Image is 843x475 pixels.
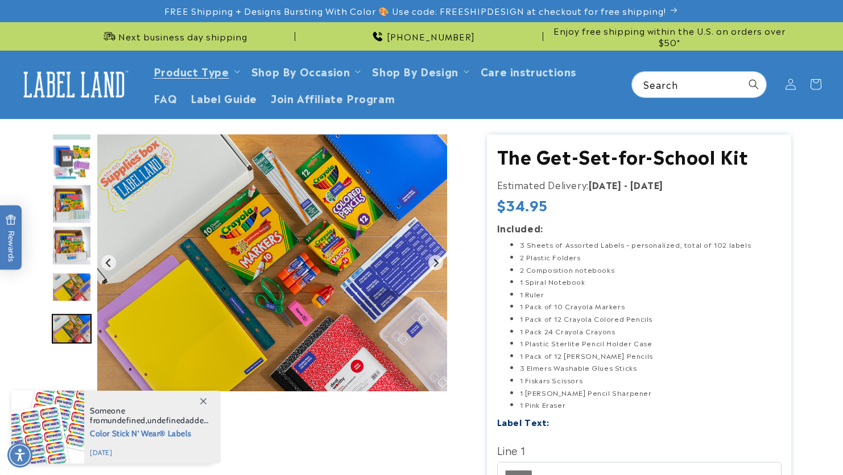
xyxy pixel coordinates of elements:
[520,325,782,338] li: 1 Pack 24 Crayola Crayons
[191,91,257,104] span: Label Guide
[548,25,791,47] span: Enjoy free shipping within the U.S. on orders over $50*
[365,58,473,84] summary: Shop By Design
[497,177,782,193] p: Estimated Delivery:
[154,91,177,104] span: FAQ
[9,384,144,418] iframe: Sign Up via Text for Offers
[164,5,666,17] span: FREE Shipping + Designs Bursting With Color 🎨 Use code: FREESHIPDESIGN at checkout for free shipp...
[17,67,131,102] img: Label Land
[372,63,458,79] a: Shop By Design
[497,144,782,168] h1: The Get-Set-for-School Kit
[300,22,543,50] div: Announcement
[6,215,16,262] span: Rewards
[271,91,395,104] span: Join Affiliate Program
[147,58,245,84] summary: Product Type
[52,314,92,344] img: null
[52,22,295,50] div: Announcement
[52,142,92,182] div: Go to slide 3
[90,406,209,425] span: Someone from , added this product to their cart.
[624,178,628,191] strong: -
[52,272,92,302] img: null
[387,31,475,42] span: [PHONE_NUMBER]
[52,134,458,397] media-gallery: Gallery Viewer
[520,350,782,362] li: 1 Pack of 12 [PERSON_NAME] Pencils
[589,178,622,191] strong: [DATE]
[520,239,782,251] li: 3 Sheets of Assorted Labels – personalized, total of 102 labels
[52,101,92,141] img: null
[497,221,543,235] strong: Included:
[604,421,832,464] iframe: Gorgias Floating Chat
[520,251,782,264] li: 2 Plastic Folders
[52,226,92,265] img: null
[497,196,548,214] span: $34.95
[13,63,135,107] a: Label Land
[520,399,782,411] li: 1 Pink Eraser
[52,184,92,224] div: Go to slide 4
[264,84,402,111] a: Join Affiliate Program
[520,300,782,313] li: 1 Pack of 10 Crayola Markers
[184,84,264,111] a: Label Guide
[108,415,145,425] span: undefined
[520,288,782,301] li: 1 Ruler
[52,101,92,141] div: Go to slide 2
[520,387,782,399] li: 1 [PERSON_NAME] Pencil Sharpener
[520,337,782,350] li: 1 Plastic Sterlite Pencil Holder Case
[154,63,229,79] a: Product Type
[520,276,782,288] li: 1 Spiral Notebook
[52,226,92,265] div: Go to slide 5
[245,58,366,84] summary: Shop By Occasion
[520,362,782,374] li: 3 Elmers Washable Glues Sticks
[741,72,766,97] button: Search
[147,84,184,111] a: FAQ
[497,415,550,428] label: Label Text:
[97,134,447,391] img: null
[474,58,583,84] a: Care instructions
[7,443,32,468] div: Accessibility Menu
[548,22,791,50] div: Announcement
[630,178,663,191] strong: [DATE]
[428,255,444,271] button: Go to first slide
[520,264,782,276] li: 2 Composition notebooks
[90,425,209,440] span: Color Stick N' Wear® Labels
[520,313,782,325] li: 1 Pack of 12 Crayola Colored Pencils
[52,309,92,349] div: Go to slide 7
[481,64,576,77] span: Care instructions
[147,415,185,425] span: undefined
[90,448,209,458] span: [DATE]
[520,374,782,387] li: 1 Fiskars Scissors
[52,142,92,182] img: null
[52,267,92,307] div: Go to slide 6
[251,64,350,77] span: Shop By Occasion
[118,31,247,42] span: Next business day shipping
[52,184,92,224] img: null
[101,255,117,271] button: Previous slide
[497,441,782,459] label: Line 1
